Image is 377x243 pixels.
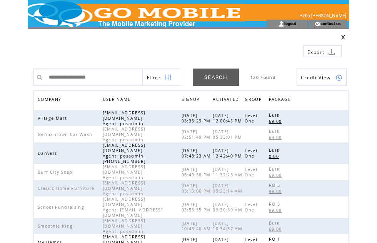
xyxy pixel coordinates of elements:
[269,119,284,124] span: 69.00
[143,69,181,86] a: Filter
[103,218,146,234] span: [EMAIL_ADDRESS][DOMAIN_NAME] Agent: posadmin
[38,151,59,156] span: Danvers
[213,221,244,231] span: [DATE] 10:34:37 AM
[213,183,244,194] span: [DATE] 09:23:14 AM
[269,153,283,159] a: 0.00
[165,69,172,86] img: filters.png
[38,186,96,191] span: Classic Home Furniture
[213,202,244,213] span: [DATE] 09:30:39 AM
[182,97,202,101] a: SIGNUP
[269,226,286,232] a: 69.00
[297,69,347,86] a: Credit View
[245,95,264,106] span: GROUP
[213,148,244,159] span: [DATE] 12:42:40 PM
[38,116,69,121] span: Village Mart
[269,129,282,134] span: Bulk
[38,223,75,229] span: Smoothie King
[269,208,284,213] span: 99.00
[38,95,63,106] span: COMPANY
[269,95,295,106] a: PACKAGE
[269,95,293,106] span: PACKAGE
[103,110,146,126] span: [EMAIL_ADDRESS][DOMAIN_NAME] Agent: posadmin
[103,196,163,218] span: [EMAIL_ADDRESS][DOMAIN_NAME] Agent: [EMAIL_ADDRESS][DOMAIN_NAME]
[38,204,86,210] span: School Fundraising
[269,147,282,153] span: Bulk
[320,21,341,26] a: contact us
[269,207,286,213] a: 99.00
[269,118,286,124] a: 69.00
[269,135,284,140] span: 69.00
[301,74,331,81] span: Show Credits View
[103,126,146,142] span: [EMAIL_ADDRESS][DOMAIN_NAME] Agent: posadmin
[38,97,63,101] a: COMPANY
[213,129,244,140] span: [DATE] 05:33:01 PM
[335,74,342,81] img: credits.png
[193,69,239,86] a: SEARCH
[269,189,284,194] span: 99.00
[182,129,213,140] span: [DATE] 02:51:49 PM
[213,95,243,106] a: ACTIVATED
[284,21,296,26] a: logout
[182,95,202,106] span: SIGNUP
[269,201,282,207] span: ROI3
[103,180,146,196] span: [EMAIL_ADDRESS][DOMAIN_NAME] Agent: posadmin
[182,113,213,124] span: [DATE] 03:35:29 PM
[279,21,284,27] img: account_icon.gif
[245,202,257,213] span: Level One
[328,49,335,55] img: download.png
[269,226,284,232] span: 69.00
[303,45,342,57] a: Export
[269,134,286,141] a: 69.00
[182,202,213,213] span: [DATE] 03:56:55 PM
[269,154,281,159] span: 0.00
[245,148,257,159] span: Level One
[38,132,94,137] span: Germantown Car Wash
[213,95,241,106] span: ACTIVATED
[103,95,133,106] span: USER NAME
[38,169,75,175] span: Buff City Soap
[269,220,282,226] span: Bulk
[269,172,286,178] a: 69.00
[269,112,282,118] span: Bulk
[213,167,244,178] span: [DATE] 11:32:25 AM
[103,97,133,101] a: USER NAME
[299,13,346,18] span: Hello [PERSON_NAME]
[213,113,244,124] span: [DATE] 12:00:45 PM
[103,142,148,164] span: [EMAIL_ADDRESS][DOMAIN_NAME] Agent: posadmin [PHONE_NUMBER]
[269,173,284,178] span: 69.00
[182,183,213,194] span: [DATE] 05:15:06 PM
[103,164,146,180] span: [EMAIL_ADDRESS][DOMAIN_NAME] Agent: posadmin
[182,221,213,231] span: [DATE] 10:43:40 AM
[147,74,161,81] span: Show filters
[245,95,265,106] a: GROUP
[269,188,286,194] a: 99.00
[269,236,282,242] span: ROI1
[315,21,320,27] img: contact_us_icon.gif
[182,148,213,159] span: [DATE] 07:48:23 AM
[269,183,282,188] span: ROI3
[307,49,324,55] span: Export to csv file
[250,75,276,80] span: 120 Found
[269,166,282,172] span: Bulk
[182,167,213,178] span: [DATE] 06:49:58 PM
[245,167,257,178] span: Level One
[245,113,257,124] span: Level One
